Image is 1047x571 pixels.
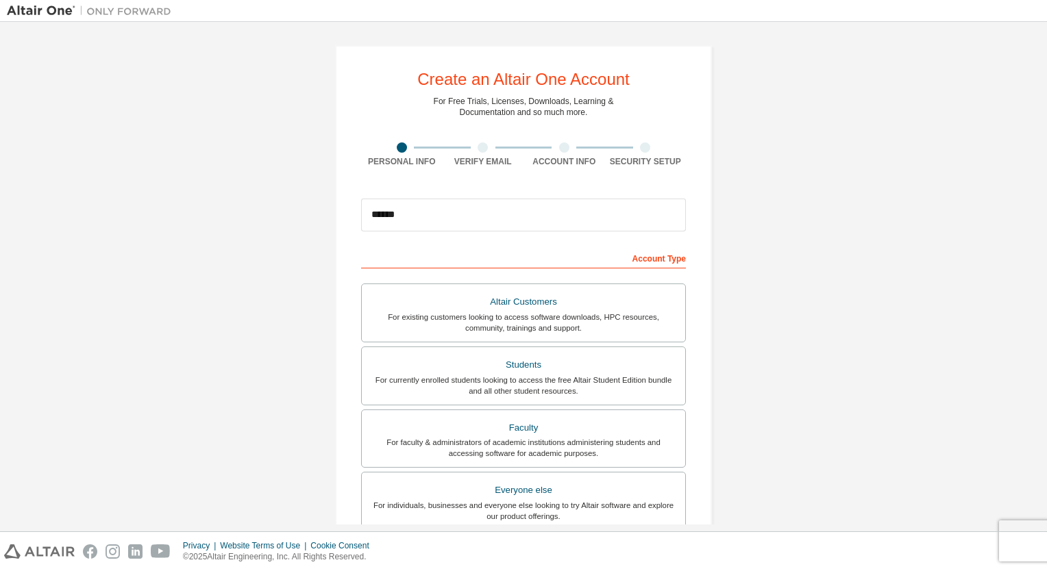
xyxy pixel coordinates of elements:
[128,544,143,559] img: linkedin.svg
[183,540,220,551] div: Privacy
[370,500,677,522] div: For individuals, businesses and everyone else looking to try Altair software and explore our prod...
[605,156,687,167] div: Security Setup
[310,540,377,551] div: Cookie Consent
[443,156,524,167] div: Verify Email
[370,418,677,437] div: Faculty
[183,551,378,563] p: © 2025 Altair Engineering, Inc. All Rights Reserved.
[7,4,178,18] img: Altair One
[106,544,120,559] img: instagram.svg
[370,355,677,375] div: Students
[417,71,630,88] div: Create an Altair One Account
[370,437,677,459] div: For faculty & administrators of academic institutions administering students and accessing softwa...
[370,375,677,396] div: For currently enrolled students looking to access the free Altair Student Edition bundle and all ...
[361,156,443,167] div: Personal Info
[151,544,171,559] img: youtube.svg
[361,246,686,268] div: Account Type
[370,312,677,333] div: For existing customers looking to access software downloads, HPC resources, community, trainings ...
[370,481,677,500] div: Everyone else
[370,292,677,312] div: Altair Customers
[434,96,614,118] div: For Free Trials, Licenses, Downloads, Learning & Documentation and so much more.
[220,540,310,551] div: Website Terms of Use
[4,544,75,559] img: altair_logo.svg
[83,544,97,559] img: facebook.svg
[523,156,605,167] div: Account Info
